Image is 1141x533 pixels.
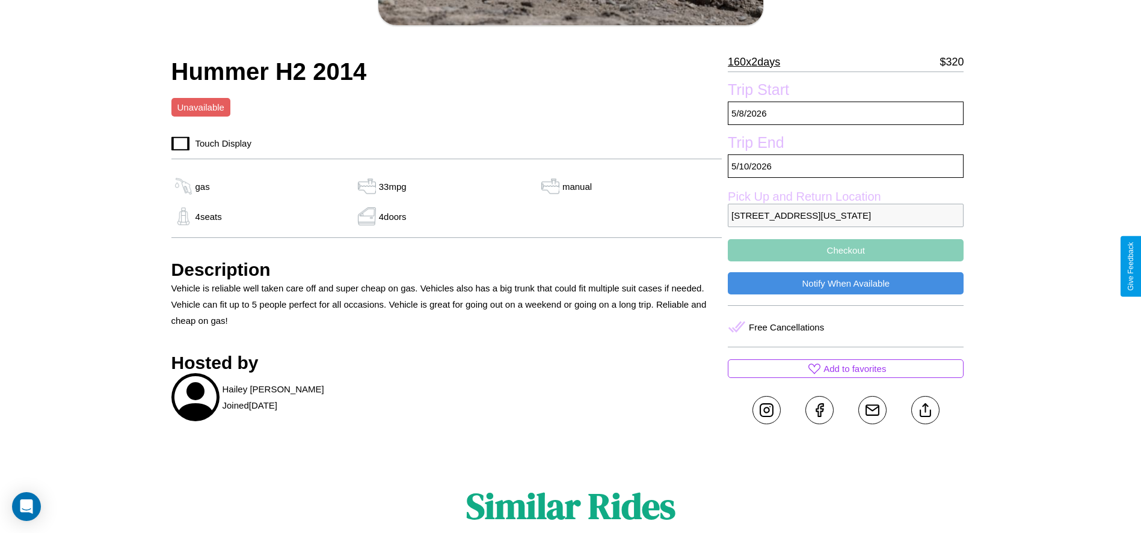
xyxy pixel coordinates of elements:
[728,239,964,261] button: Checkout
[728,204,964,227] p: [STREET_ADDRESS][US_STATE]
[171,260,722,280] h3: Description
[195,209,222,225] p: 4 seats
[749,319,824,335] p: Free Cancellations
[728,134,964,154] label: Trip End
[171,207,195,225] img: gas
[171,280,722,329] p: Vehicle is reliable well taken care off and super cheap on gas. Vehicles also has a big trunk tha...
[728,102,964,125] p: 5 / 8 / 2026
[171,177,195,195] img: gas
[728,81,964,102] label: Trip Start
[728,52,780,72] p: 160 x 2 days
[823,361,886,377] p: Add to favorites
[177,99,224,115] p: Unavailable
[1127,242,1135,291] div: Give Feedback
[355,177,379,195] img: gas
[189,135,251,151] p: Touch Display
[728,154,964,178] p: 5 / 10 / 2026
[728,359,964,378] button: Add to favorites
[171,58,722,85] h2: Hummer H2 2014
[355,207,379,225] img: gas
[728,190,964,204] label: Pick Up and Return Location
[171,353,722,373] h3: Hosted by
[562,178,592,195] p: manual
[538,177,562,195] img: gas
[379,209,407,225] p: 4 doors
[223,397,277,413] p: Joined [DATE]
[379,178,407,195] p: 33 mpg
[940,52,964,72] p: $ 320
[466,481,675,531] h1: Similar Rides
[195,178,210,195] p: gas
[12,492,41,521] div: Open Intercom Messenger
[223,381,324,397] p: Hailey [PERSON_NAME]
[728,272,964,294] button: Notify When Available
